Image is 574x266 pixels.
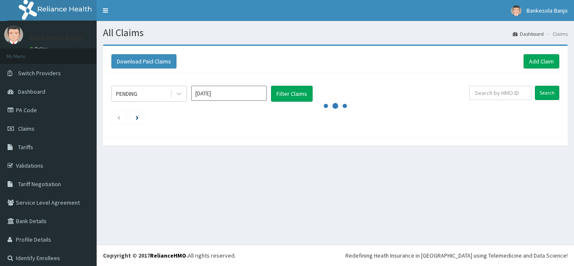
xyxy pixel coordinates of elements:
svg: audio-loading [323,93,348,119]
strong: Copyright © 2017 . [103,252,188,259]
span: Switch Providers [18,69,61,77]
h1: All Claims [103,27,568,38]
li: Claims [545,30,568,37]
span: Tariffs [18,143,33,151]
a: RelianceHMO [150,252,186,259]
input: Search [535,86,559,100]
a: Previous page [117,113,121,121]
span: Tariff Negotiation [18,180,61,188]
div: PENDING [116,90,137,98]
span: Claims [18,125,34,132]
button: Download Paid Claims [111,54,176,68]
span: Dashboard [18,88,45,95]
span: Bankesola Banjo [527,7,568,14]
a: Add Claim [524,54,559,68]
img: User Image [511,5,521,16]
input: Select Month and Year [191,86,267,101]
a: Next page [136,113,139,121]
a: Dashboard [513,30,544,37]
footer: All rights reserved. [97,245,574,266]
input: Search by HMO ID [469,86,532,100]
a: Online [29,46,50,52]
div: Redefining Heath Insurance in [GEOGRAPHIC_DATA] using Telemedicine and Data Science! [345,251,568,260]
button: Filter Claims [271,86,313,102]
img: User Image [4,25,23,44]
p: Bankesola Banjo [29,34,84,42]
